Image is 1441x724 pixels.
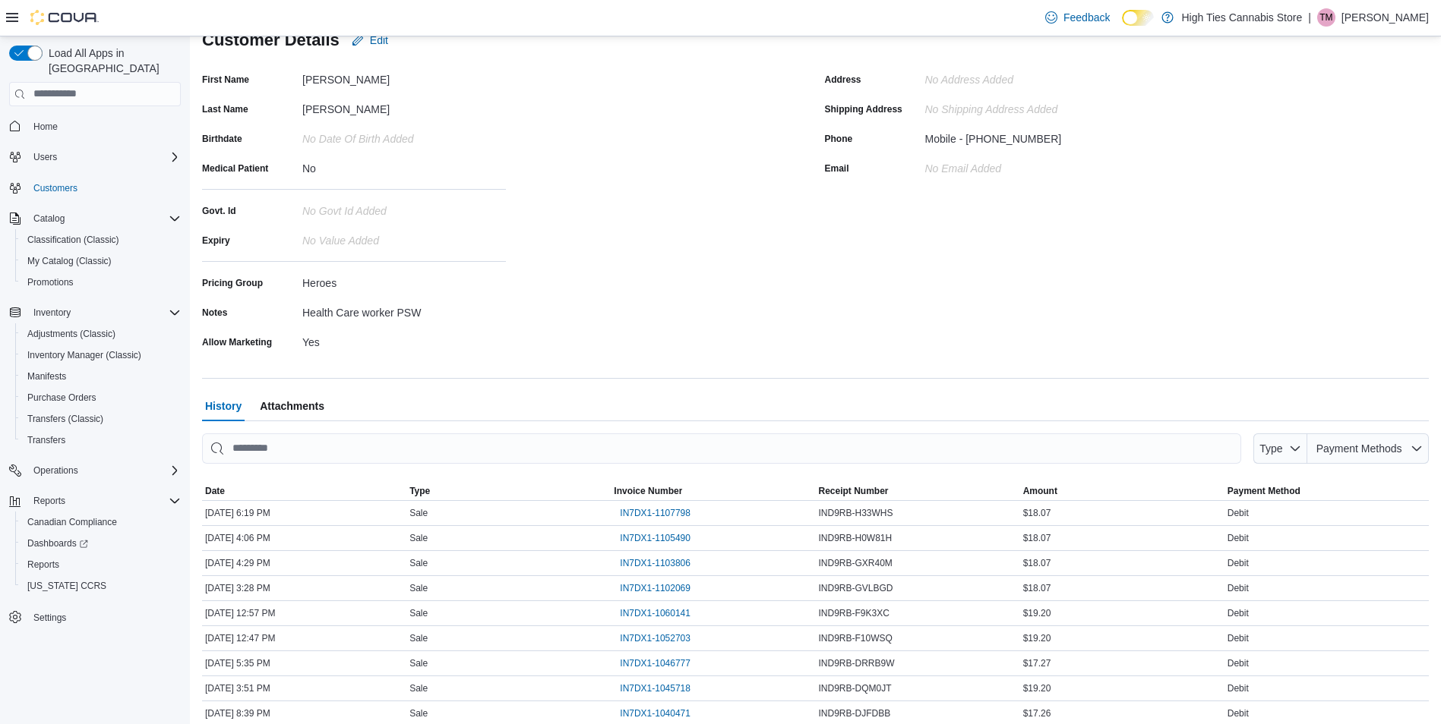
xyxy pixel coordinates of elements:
span: Debit [1228,507,1249,519]
a: Adjustments (Classic) [21,325,122,343]
button: Home [3,115,187,137]
p: High Ties Cannabis Store [1181,8,1302,27]
span: Debit [1228,707,1249,719]
span: IN7DX1-1060141 [620,607,690,619]
span: Edit [370,33,388,48]
span: IN7DX1-1102069 [620,582,690,594]
label: Allow Marketing [202,336,272,348]
div: No Email added [925,156,1002,175]
span: IND9RB-F10WSQ [818,632,892,644]
span: Catalog [27,209,181,228]
div: Mobile - [PHONE_NUMBER] [925,127,1062,145]
button: Catalog [3,208,187,229]
label: First Name [202,74,249,86]
span: Debit [1228,607,1249,619]
span: Debit [1228,682,1249,694]
span: IN7DX1-1103806 [620,557,690,569]
span: Payment Methods [1316,442,1402,455]
div: No Date Of Birth added [302,127,506,145]
div: $17.26 [1020,704,1225,722]
label: Last Name [202,103,248,115]
span: Purchase Orders [21,389,181,407]
a: Transfers [21,431,71,449]
a: Customers [27,179,84,197]
button: Date [202,482,406,500]
span: Settings [33,612,66,624]
div: $18.07 [1020,529,1225,547]
button: Type [406,482,611,500]
span: [DATE] 8:39 PM [205,707,270,719]
span: Sale [409,682,428,694]
a: Classification (Classic) [21,231,125,249]
button: Users [27,148,63,166]
h3: Customer Details [202,31,340,49]
div: No Shipping Address added [925,97,1129,115]
a: Settings [27,609,72,627]
a: Home [27,118,64,136]
a: Dashboards [15,533,187,554]
button: Canadian Compliance [15,512,187,533]
div: Heroes [302,271,506,289]
div: Yes [302,330,506,348]
span: IN7DX1-1107798 [620,507,690,519]
span: IN7DX1-1046777 [620,657,690,669]
button: IN7DX1-1102069 [614,579,697,597]
span: [DATE] 12:57 PM [205,607,275,619]
a: My Catalog (Classic) [21,252,118,270]
div: No Address added [925,68,1129,86]
div: [PERSON_NAME] [302,68,506,86]
span: IN7DX1-1052703 [620,632,690,644]
span: Adjustments (Classic) [27,328,115,340]
div: $18.07 [1020,504,1225,522]
span: My Catalog (Classic) [27,255,112,267]
div: No value added [302,228,506,247]
span: Manifests [27,370,66,382]
span: Inventory [33,307,71,319]
label: Expiry [202,235,230,247]
label: Shipping Address [825,103,902,115]
span: Transfers (Classic) [27,413,103,425]
button: Adjustments (Classic) [15,323,187,345]
a: Transfers (Classic) [21,410,109,428]
span: Attachments [260,391,324,421]
span: IND9RB-DQM0JT [818,682,891,694]
span: IND9RB-DJFDBB [818,707,890,719]
div: $17.27 [1020,654,1225,672]
div: $19.20 [1020,629,1225,647]
span: [DATE] 4:29 PM [205,557,270,569]
span: Washington CCRS [21,577,181,595]
div: Health Care worker PSW [302,301,506,319]
button: Receipt Number [815,482,1019,500]
button: [US_STATE] CCRS [15,575,187,597]
span: Adjustments (Classic) [21,325,181,343]
span: [DATE] 6:19 PM [205,507,270,519]
div: No Govt Id added [302,199,506,217]
span: Reports [33,495,65,507]
label: Govt. Id [202,205,236,217]
button: Transfers (Classic) [15,408,187,430]
button: My Catalog (Classic) [15,250,187,272]
button: Transfers [15,430,187,451]
button: IN7DX1-1103806 [614,554,697,572]
span: Sale [409,532,428,544]
span: [US_STATE] CCRS [27,580,106,592]
button: Inventory Manager (Classic) [15,345,187,366]
span: IND9RB-GVLBGD [818,582,893,594]
button: Reports [15,554,187,575]
a: Canadian Compliance [21,513,123,531]
span: Operations [27,461,181,480]
span: IND9RB-GXR40M [818,557,892,569]
span: Reports [27,492,181,510]
span: IN7DX1-1105490 [620,532,690,544]
label: Pricing Group [202,277,263,289]
label: Address [825,74,861,86]
span: Operations [33,464,78,477]
span: Type [1259,442,1282,455]
button: IN7DX1-1105490 [614,529,697,547]
button: IN7DX1-1107798 [614,504,697,522]
span: Classification (Classic) [21,231,181,249]
span: Promotions [27,276,74,288]
button: Promotions [15,272,187,293]
span: Settings [27,607,181,626]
